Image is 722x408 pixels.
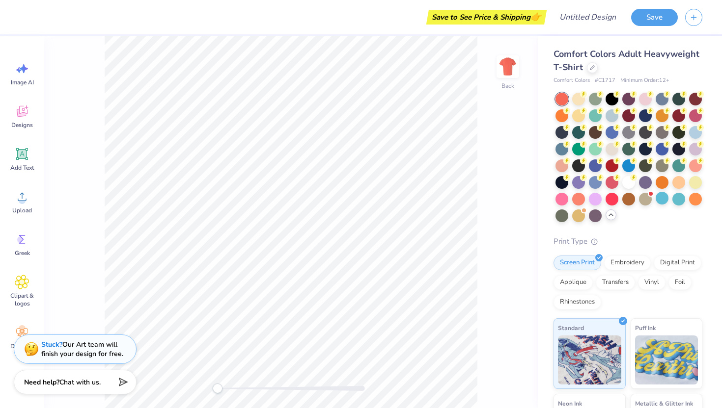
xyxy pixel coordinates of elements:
div: Digital Print [654,255,701,270]
span: 👉 [530,11,541,23]
div: Embroidery [604,255,651,270]
div: Applique [554,275,593,290]
span: Comfort Colors [554,76,590,85]
span: Greek [15,249,30,257]
div: Our Art team will finish your design for free. [41,340,123,358]
img: Standard [558,335,621,384]
span: Comfort Colors Adult Heavyweight T-Shirt [554,48,699,73]
span: Add Text [10,164,34,172]
strong: Stuck? [41,340,62,349]
span: Puff Ink [635,323,656,333]
span: Upload [12,206,32,214]
div: Foil [668,275,692,290]
div: Transfers [596,275,635,290]
div: Accessibility label [213,383,222,393]
div: Vinyl [638,275,666,290]
div: Screen Print [554,255,601,270]
div: Print Type [554,236,702,247]
span: Decorate [10,342,34,350]
span: Chat with us. [59,378,101,387]
span: Standard [558,323,584,333]
div: Save to See Price & Shipping [429,10,544,25]
span: Designs [11,121,33,129]
span: # C1717 [595,76,615,85]
span: Image AI [11,78,34,86]
span: Minimum Order: 12 + [620,76,669,85]
span: Clipart & logos [6,292,38,307]
strong: Need help? [24,378,59,387]
div: Rhinestones [554,295,601,309]
div: Back [501,81,514,90]
img: Puff Ink [635,335,698,384]
button: Save [631,9,678,26]
img: Back [498,57,518,76]
input: Untitled Design [552,7,624,27]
